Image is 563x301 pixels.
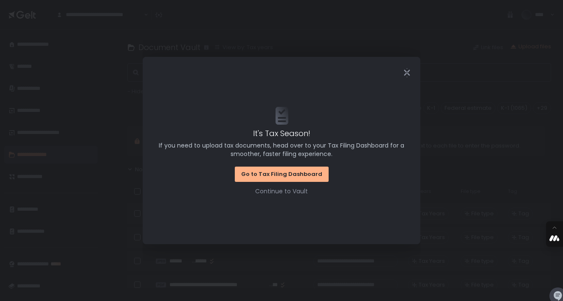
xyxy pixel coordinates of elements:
[241,170,322,178] div: Go to Tax Filing Dashboard
[155,141,408,158] span: If you need to upload tax documents, head over to your Tax Filing Dashboard for a smoother, faste...
[235,167,329,182] button: Go to Tax Filing Dashboard
[393,68,420,78] div: Close
[255,187,308,195] button: Continue to Vault
[253,128,310,139] span: It's Tax Season!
